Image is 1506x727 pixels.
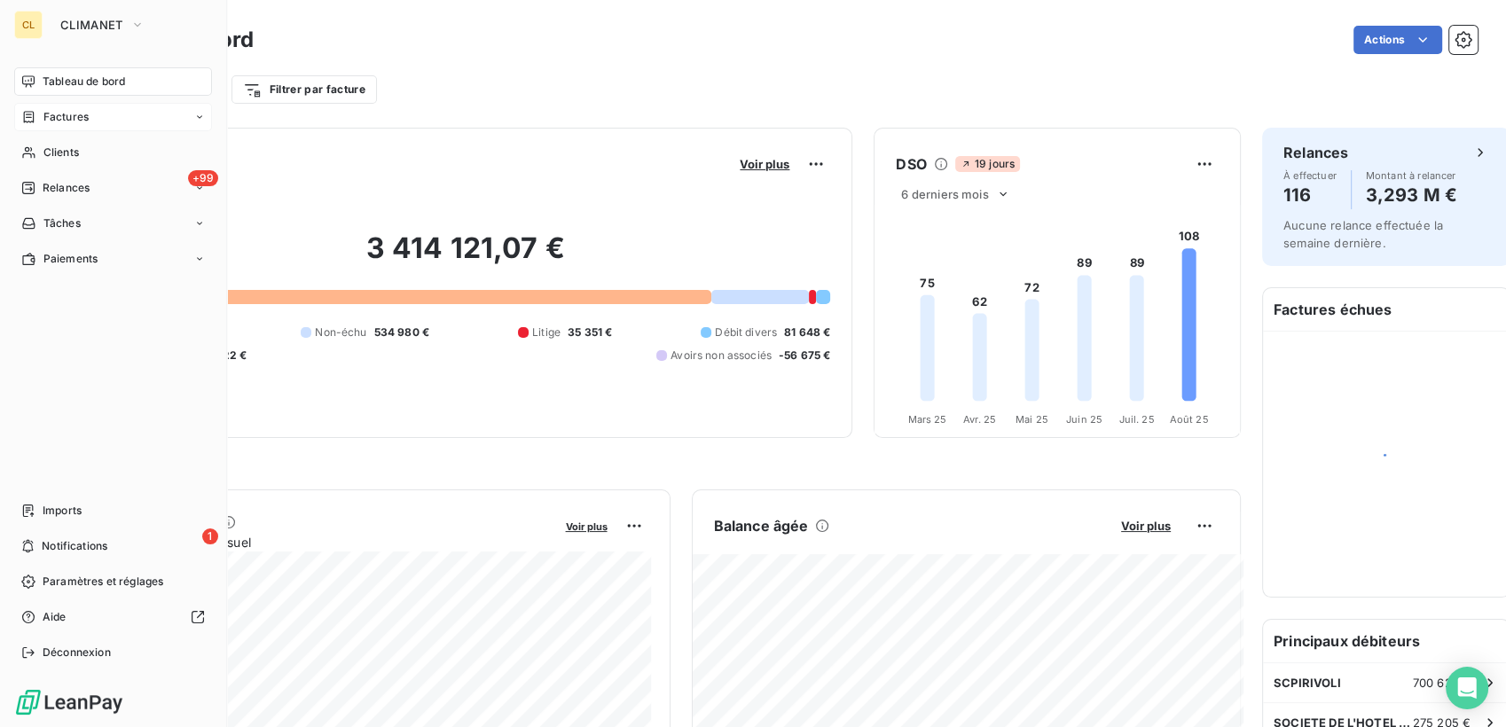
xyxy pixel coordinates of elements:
span: 700 628 € [1413,676,1471,690]
div: Open Intercom Messenger [1446,667,1488,709]
span: À effectuer [1283,170,1337,181]
span: Notifications [42,538,107,554]
a: Aide [14,603,212,631]
tspan: Mai 25 [1016,413,1048,426]
img: Logo LeanPay [14,688,124,716]
a: Paiements [14,245,212,273]
a: Tableau de bord [14,67,212,96]
a: Clients [14,138,212,167]
span: 6 derniers mois [901,187,988,201]
span: 35 351 € [568,324,612,340]
tspan: Août 25 [1170,413,1209,426]
tspan: Juil. 25 [1119,413,1155,426]
span: Voir plus [1121,519,1171,533]
h4: 3,293 M € [1366,181,1457,209]
span: 1 [202,528,218,544]
h4: 116 [1283,181,1337,209]
span: Paramètres et réglages [43,574,163,590]
span: Montant à relancer [1366,170,1457,181]
span: Chiffre d'affaires mensuel [100,533,553,551]
span: Voir plus [740,157,789,171]
span: Factures [43,109,89,125]
span: Clients [43,145,79,160]
a: +99Relances [14,174,212,202]
span: 534 980 € [374,324,429,340]
span: SCPIRIVOLI [1274,676,1341,690]
span: +99 [188,170,218,186]
button: Voir plus [561,518,613,534]
button: Voir plus [734,156,795,172]
div: CL [14,11,43,39]
button: Filtrer par facture [231,75,377,104]
span: Aucune relance effectuée la semaine dernière. [1283,218,1443,250]
span: 19 jours [955,156,1020,172]
h2: 3 414 121,07 € [100,231,830,284]
span: Imports [43,503,82,519]
span: Non-échu [315,324,366,340]
span: 81 648 € [784,324,830,340]
h6: Balance âgée [714,515,809,536]
span: Paiements [43,251,98,267]
span: Voir plus [566,520,608,533]
a: Tâches [14,209,212,238]
span: CLIMANET [60,18,123,32]
span: Tâches [43,215,81,231]
tspan: Avr. 25 [963,413,996,426]
h6: DSO [896,153,926,175]
span: Déconnexion [43,645,111,661]
span: Avoirs non associés [671,348,772,363]
a: Paramètres et réglages [14,567,212,596]
span: Aide [43,609,67,625]
a: Factures [14,103,212,131]
tspan: Mars 25 [908,413,947,426]
span: Litige [532,324,561,340]
span: Tableau de bord [43,74,125,90]
button: Voir plus [1116,518,1176,534]
span: Relances [43,180,90,196]
a: Imports [14,496,212,525]
button: Actions [1353,26,1442,54]
h6: Relances [1283,142,1348,163]
span: Débit divers [715,324,777,340]
span: -56 675 € [779,348,830,363]
tspan: Juin 25 [1066,413,1102,426]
